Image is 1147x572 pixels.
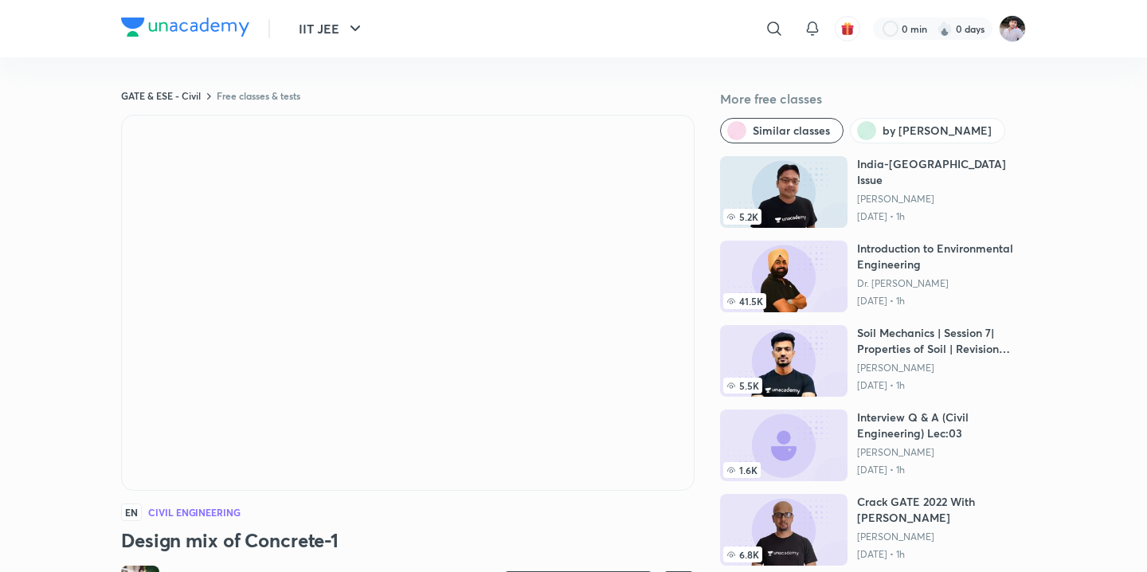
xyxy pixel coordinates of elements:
button: Similar classes [720,118,844,143]
button: avatar [835,16,860,41]
h6: Introduction to Environmental Engineering [857,241,1026,272]
a: Free classes & tests [217,89,300,102]
a: Company Logo [121,18,249,41]
span: 5.2K [723,209,761,225]
span: 41.5K [723,293,766,309]
img: streak [937,21,953,37]
button: by Chetan Saxena [850,118,1005,143]
span: Similar classes [753,123,830,139]
button: IIT JEE [289,13,374,45]
h6: Interview Q & A (Civil Engineering) Lec:03 [857,409,1026,441]
span: 6.8K [723,547,762,562]
iframe: Class [122,116,694,490]
h4: Civil Engineering [148,507,241,517]
p: [DATE] • 1h [857,295,1026,308]
span: EN [121,503,142,521]
a: GATE & ESE - Civil [121,89,201,102]
img: Abhishek kumar [999,15,1026,42]
img: Company Logo [121,18,249,37]
h5: More free classes [720,89,1026,108]
h6: Crack GATE 2022 With [PERSON_NAME] [857,494,1026,526]
img: avatar [840,22,855,36]
h6: India-[GEOGRAPHIC_DATA] Issue [857,156,1026,188]
a: [PERSON_NAME] [857,531,1026,543]
p: [DATE] • 1h [857,464,1026,476]
p: [DATE] • 1h [857,379,1026,392]
p: [DATE] • 1h [857,210,1026,223]
span: 5.5K [723,378,762,394]
a: [PERSON_NAME] [857,193,1026,206]
a: [PERSON_NAME] [857,446,1026,459]
a: Dr. [PERSON_NAME] [857,277,1026,290]
a: [PERSON_NAME] [857,362,1026,374]
p: [DATE] • 1h [857,548,1026,561]
span: 1.6K [723,462,761,478]
h3: Design mix of Concrete-1 [121,527,695,553]
h6: Soil Mechanics | Session 7| Properties of Soil | Revision through PYQ [857,325,1026,357]
span: by Chetan Saxena [883,123,992,139]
